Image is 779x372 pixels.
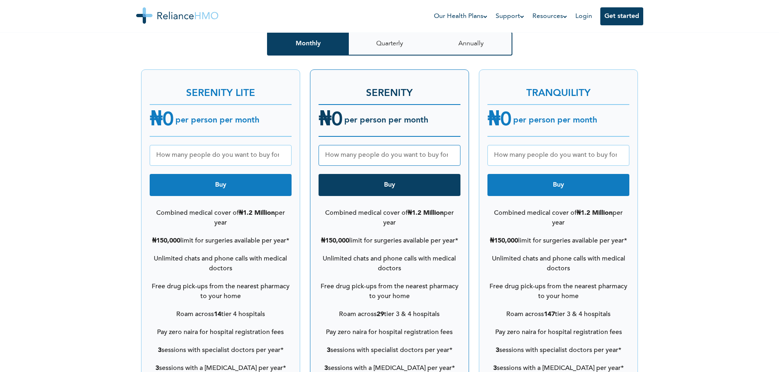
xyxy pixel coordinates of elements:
[434,11,487,21] a: Our Health Plans
[532,11,567,21] a: Resources
[544,311,555,318] b: 147
[136,7,218,24] img: Reliance HMO's Logo
[150,341,292,359] li: sessions with specialist doctors per year*
[239,210,275,216] b: ₦1.2 Million
[490,238,518,244] b: ₦150,000
[512,116,597,125] h6: per person per month
[150,250,292,278] li: Unlimited chats and phone calls with medical doctors
[319,78,460,101] h3: SERENITY
[267,32,349,56] button: Monthly
[500,111,512,130] span: 0
[487,78,629,101] h3: TRANQUILITY
[162,111,174,130] span: 0
[319,145,460,166] input: How many people do you want to buy for?
[487,106,512,135] h4: ₦
[493,365,497,372] b: 3
[487,250,629,278] li: Unlimited chats and phone calls with medical doctors
[343,116,428,125] h6: per person per month
[496,347,499,354] b: 3
[150,278,292,305] li: Free drug pick-ups from the nearest pharmacy to your home
[150,106,174,135] h4: ₦
[150,78,292,101] h3: SERENITY LITE
[487,278,629,305] li: Free drug pick-ups from the nearest pharmacy to your home
[577,210,613,216] b: ₦1.2 Million
[487,305,629,323] li: Roam across tier 3 & 4 hospitals
[319,250,460,278] li: Unlimited chats and phone calls with medical doctors
[319,204,460,232] li: Combined medical cover of per year
[327,347,330,354] b: 3
[487,323,629,341] li: Pay zero naira for hospital registration fees
[158,347,162,354] b: 3
[319,305,460,323] li: Roam across tier 3 & 4 hospitals
[319,232,460,250] li: limit for surgeries available per year*
[150,145,292,166] input: How many people do you want to buy for?
[319,278,460,305] li: Free drug pick-ups from the nearest pharmacy to your home
[214,311,221,318] b: 14
[324,365,328,372] b: 3
[319,323,460,341] li: Pay zero naira for hospital registration fees
[408,210,444,216] b: ₦1.2 Million
[349,32,431,56] button: Quarterly
[600,7,643,25] button: Get started
[150,204,292,232] li: Combined medical cover of per year
[487,232,629,250] li: limit for surgeries available per year*
[155,365,159,372] b: 3
[150,232,292,250] li: limit for surgeries available per year*
[487,145,629,166] input: How many people do you want to buy for?
[331,111,343,130] span: 0
[150,323,292,341] li: Pay zero naira for hospital registration fees
[319,341,460,359] li: sessions with specialist doctors per year*
[377,311,384,318] b: 29
[150,305,292,323] li: Roam across tier 4 hospitals
[487,341,629,359] li: sessions with specialist doctors per year*
[152,238,180,244] b: ₦150,000
[431,32,512,56] button: Annually
[487,204,629,232] li: Combined medical cover of per year
[487,174,629,196] button: Buy
[150,174,292,196] button: Buy
[496,11,524,21] a: Support
[575,13,592,20] a: Login
[174,116,259,125] h6: per person per month
[319,106,343,135] h4: ₦
[321,238,349,244] b: ₦150,000
[319,174,460,196] button: Buy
